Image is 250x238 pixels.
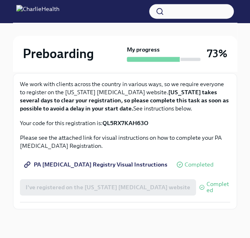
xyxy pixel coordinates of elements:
a: PA [MEDICAL_DATA] Registry Visual Instructions [20,156,173,173]
span: Completed [206,181,230,193]
span: PA [MEDICAL_DATA] Registry Visual Instructions [26,160,167,169]
span: Completed [185,162,213,168]
img: CharlieHealth [16,5,59,18]
p: Please see the attached link for visual instructions on how to complete your PA [MEDICAL_DATA] Re... [20,134,230,150]
p: We work with clients across the country in various ways, so we require everyone to register on th... [20,80,230,113]
strong: [US_STATE] takes several days to clear your registration, so please complete this task as soon as... [20,89,229,112]
strong: My progress [127,45,160,54]
p: Your code for this registration is: [20,119,230,127]
h2: Preboarding [23,45,94,62]
h3: 73% [207,46,227,61]
strong: QL5RX7KAH63O [102,119,148,127]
